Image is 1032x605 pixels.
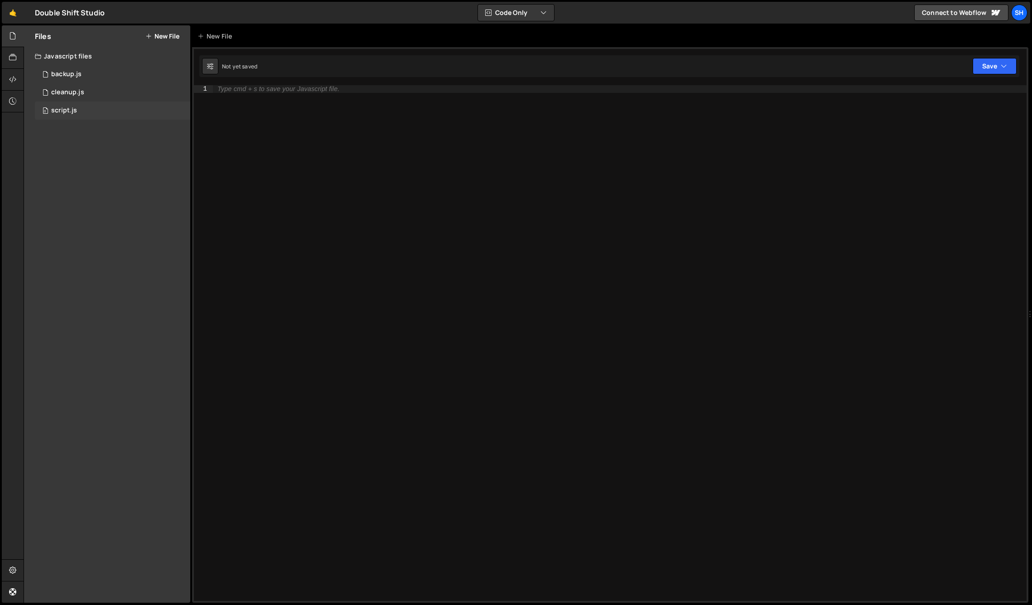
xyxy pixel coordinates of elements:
div: Type cmd + s to save your Javascript file. [217,86,339,92]
h2: Files [35,31,51,41]
a: 🤙 [2,2,24,24]
a: Sh [1011,5,1027,21]
a: Connect to Webflow [914,5,1008,21]
span: 0 [43,108,48,115]
div: Double Shift Studio [35,7,105,18]
button: New File [145,33,179,40]
div: cleanup.js [51,88,84,97]
div: script.js [51,106,77,115]
div: 16803/45920.js [35,102,190,120]
button: Save [973,58,1017,74]
div: backup.js [51,70,82,78]
div: 16803/45922.js [35,83,190,102]
button: Code Only [478,5,554,21]
div: 1 [194,85,213,93]
div: Not yet saved [222,63,257,70]
div: 16803/45921.js [35,65,190,83]
div: New File [198,32,236,41]
div: Javascript files [24,47,190,65]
